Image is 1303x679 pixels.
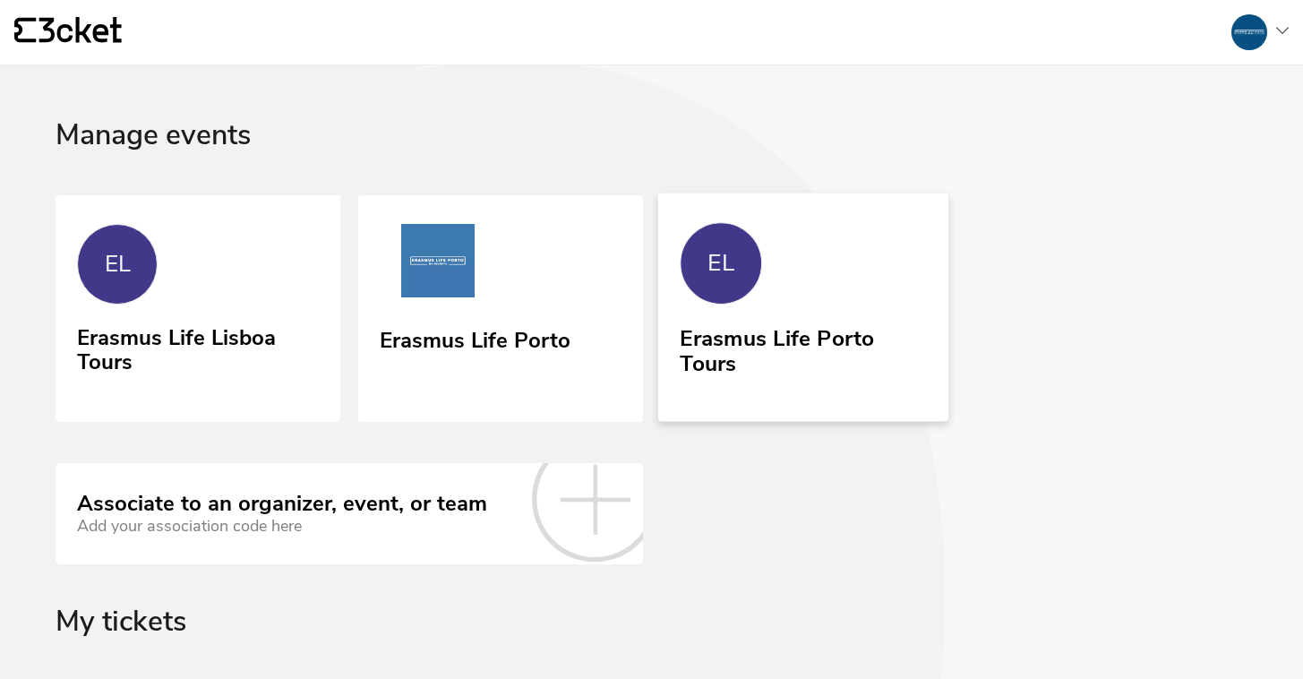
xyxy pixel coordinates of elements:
div: Erasmus Life Lisboa Tours [77,319,319,375]
a: Erasmus Life Porto Erasmus Life Porto [358,195,643,423]
div: Manage events [56,119,1247,195]
div: Add your association code here [77,517,487,536]
img: Erasmus Life Porto [380,224,496,305]
a: {' '} [14,17,122,47]
div: Associate to an organizer, event, or team [77,492,487,517]
div: Erasmus Life Porto Tours [680,319,926,376]
div: EL [105,251,131,278]
g: {' '} [14,18,36,43]
div: EL [707,250,734,277]
div: Erasmus Life Porto [380,322,570,354]
a: EL Erasmus Life Porto Tours [657,193,947,421]
a: Associate to an organizer, event, or team Add your association code here [56,463,643,563]
a: EL Erasmus Life Lisboa Tours [56,195,340,419]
